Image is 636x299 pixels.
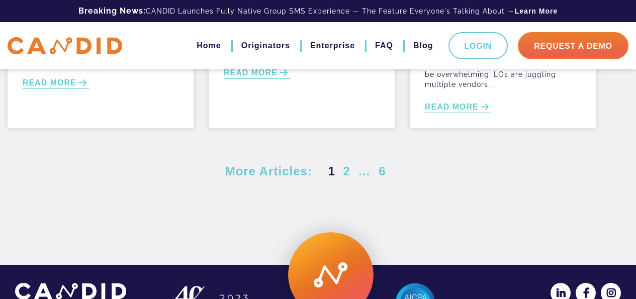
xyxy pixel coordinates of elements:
[326,163,411,179] nav: Posts pagination
[8,37,122,55] img: CANDID APP
[224,67,290,79] a: READ MORE
[78,6,146,16] b: Breaking News:
[413,37,433,54] a: Blog
[425,59,581,89] p: Let’s face it—the mortgage industry can be overwhelming. LOs are juggling multiple vendors,...
[197,37,221,54] a: Home
[225,165,312,177] span: More Articles:
[326,164,337,178] span: 1
[356,164,373,178] span: …
[448,32,508,59] a: Login
[398,168,412,175] a: Next
[518,32,628,59] a: Request A Demo
[377,164,388,178] a: 6
[23,77,89,89] a: READ MORE
[341,164,352,178] a: 2
[375,37,393,54] a: FAQ
[310,37,355,54] a: Enterprise
[425,102,491,113] a: READ MORE
[241,37,290,54] a: Originators
[515,6,558,16] a: Learn More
